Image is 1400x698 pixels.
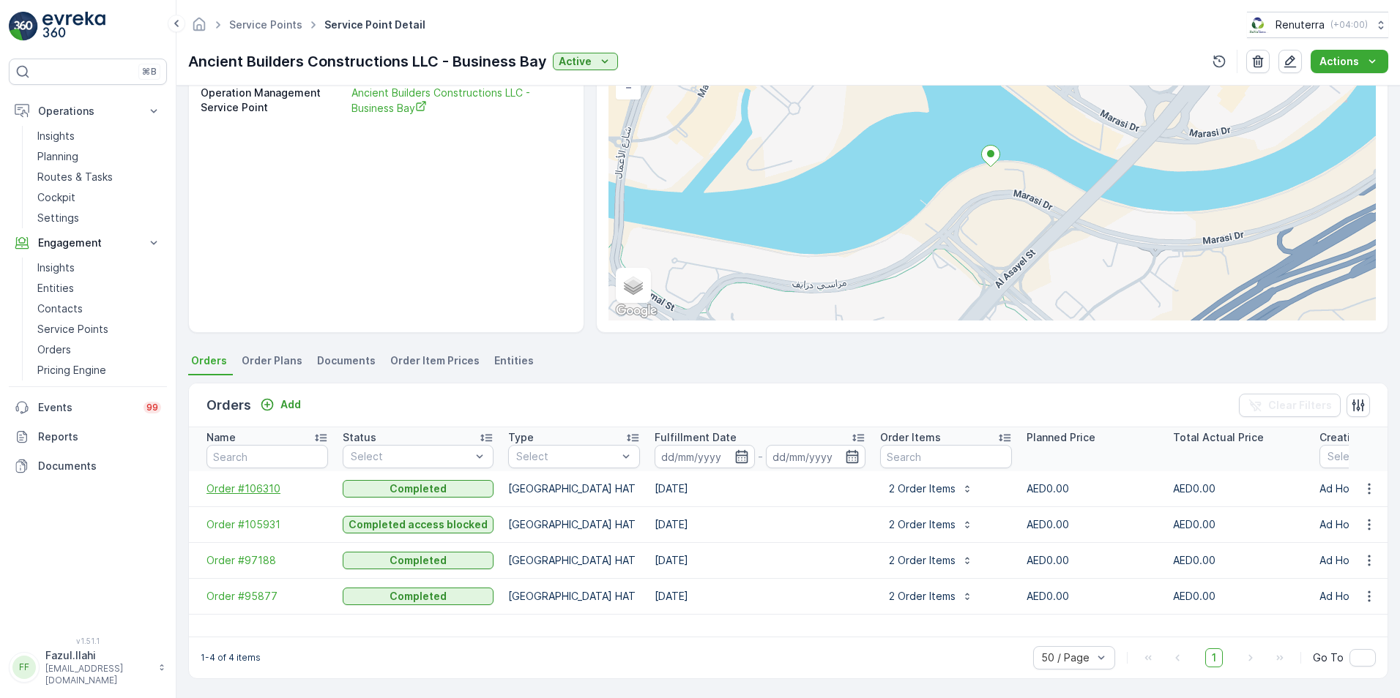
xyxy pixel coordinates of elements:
p: Completed access blocked [349,517,488,532]
a: Ancient Builders Constructions LLC - Business Bay [351,86,568,116]
p: 2 Order Items [889,553,956,568]
p: 2 Order Items [889,589,956,604]
p: Planned Price [1027,430,1095,445]
span: v 1.51.1 [9,637,167,645]
input: dd/mm/yyyy [766,445,866,468]
p: Completed [390,481,447,496]
div: FF [12,656,36,679]
p: Insights [37,129,75,143]
a: Entities [31,278,167,299]
p: Fulfillment Date [655,430,737,445]
span: Order #97188 [206,553,328,568]
p: Settings [37,211,79,225]
span: AED0.00 [1027,590,1069,602]
span: Service Point Detail [321,18,428,32]
button: 2 Order Items [880,477,982,500]
p: Select [351,449,471,464]
span: AED0.00 [1027,482,1069,495]
p: [GEOGRAPHIC_DATA] HAT [508,481,640,496]
p: 2 Order Items [889,481,956,496]
p: 2 Order Items [889,517,956,532]
span: AED0.00 [1173,590,1215,602]
button: Completed [343,588,494,605]
span: Documents [317,353,376,368]
button: Engagement [9,228,167,258]
span: Order Plans [242,353,302,368]
a: Order #95877 [206,589,328,604]
td: [DATE] [647,471,873,507]
a: Service Points [229,18,302,31]
p: [EMAIL_ADDRESS][DOMAIN_NAME] [45,663,151,686]
p: Creation Type [1319,430,1391,445]
input: dd/mm/yyyy [655,445,755,468]
a: Homepage [191,22,207,34]
img: Google [612,301,660,320]
p: [GEOGRAPHIC_DATA] HAT [508,517,640,532]
a: Order #105931 [206,517,328,532]
a: Cockpit [31,187,167,208]
a: Routes & Tasks [31,167,167,187]
p: Actions [1319,54,1359,69]
button: 2 Order Items [880,549,982,572]
a: Contacts [31,299,167,319]
p: Entities [37,281,74,296]
button: Completed [343,552,494,569]
a: Insights [31,258,167,278]
p: Status [343,430,376,445]
td: [DATE] [647,543,873,579]
button: Actions [1311,50,1388,73]
span: Order Item Prices [390,353,480,368]
p: Fazul.Ilahi [45,648,151,663]
p: Cockpit [37,190,75,205]
img: logo_light-DOdMpM7g.png [42,12,105,41]
a: Reports [9,422,167,451]
a: Service Points [31,319,167,339]
p: Add [280,397,301,412]
p: Service Points [37,322,108,337]
p: Events [38,400,135,415]
p: Completed [390,589,447,604]
img: logo [9,12,38,41]
p: Planning [37,149,78,164]
p: Name [206,430,236,445]
button: Operations [9,97,167,126]
span: AED0.00 [1027,554,1069,566]
button: Completed [343,480,494,498]
p: [GEOGRAPHIC_DATA] HAT [508,553,640,568]
button: 2 Order Items [880,513,982,536]
span: Entities [494,353,534,368]
img: Screenshot_2024-07-26_at_13.33.01.png [1247,17,1270,33]
button: Active [553,53,618,70]
span: 1 [1205,648,1223,667]
button: FFFazul.Ilahi[EMAIL_ADDRESS][DOMAIN_NAME] [9,648,167,686]
span: Ancient Builders Constructions LLC - Business Bay [351,86,533,114]
p: Operation Management Service Point [201,86,346,116]
button: Clear Filters [1239,394,1341,417]
p: Documents [38,459,161,473]
p: Insights [37,260,75,275]
p: Completed [390,553,447,568]
span: Order #106310 [206,481,328,496]
p: [GEOGRAPHIC_DATA] HAT [508,589,640,604]
p: Clear Filters [1268,398,1332,413]
a: Settings [31,208,167,228]
button: Completed access blocked [343,516,494,533]
span: AED0.00 [1173,518,1215,530]
p: Reports [38,429,161,444]
p: Routes & Tasks [37,170,113,184]
a: Events99 [9,393,167,422]
p: Orders [206,395,251,416]
a: Orders [31,339,167,360]
p: Pricing Engine [37,363,106,378]
span: AED0.00 [1027,518,1069,530]
p: Total Actual Price [1173,430,1264,445]
td: [DATE] [647,579,873,615]
p: Orders [37,342,71,357]
a: Open this area in Google Maps (opens a new window) [612,301,660,320]
p: Operations [38,104,138,119]
a: Pricing Engine [31,360,167,380]
p: Renuterra [1276,18,1325,32]
a: Planning [31,146,167,167]
span: Go To [1313,650,1344,665]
